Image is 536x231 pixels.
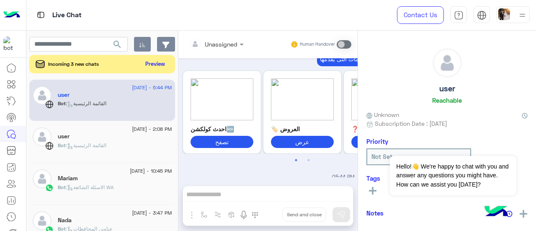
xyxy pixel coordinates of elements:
[45,142,54,150] img: WebChat
[52,10,82,21] p: Live Chat
[397,6,444,24] a: Contact Us
[36,10,46,20] img: tab
[58,142,66,148] span: Bot
[191,136,253,148] button: تصفح
[351,136,414,148] button: اختر
[450,6,467,24] a: tab
[58,91,70,99] h5: user
[317,52,423,66] p: 15/11/2023, 5:44 PM
[520,210,527,218] img: add
[191,78,253,120] img: 399547825_733216952178586_8572676697598082643_n%20(1)%20(1)%20(2).jpg
[58,100,66,106] span: Bot
[439,84,455,93] h5: user
[292,156,300,164] button: 1 of 2
[432,96,462,104] h6: Reachable
[366,209,384,217] h6: Notes
[33,86,52,105] img: defaultAdmin.png
[366,174,528,182] h6: Tags
[332,174,355,182] span: 05:44 PM
[351,125,414,133] p: الأسئلة الشائعة ❓
[375,119,447,128] span: Subscription Date : [DATE]
[390,156,516,195] span: Hello!👋 We're happy to chat with you and answer any questions you might have. How can we assist y...
[300,41,335,48] small: Human Handover
[271,78,334,120] img: 398396546_734889508677997_1778371732106238417_n%20(1).jpg
[142,58,169,70] button: Preview
[33,169,52,188] img: defaultAdmin.png
[3,36,18,52] img: 919860931428189
[477,10,487,20] img: tab
[454,10,464,20] img: tab
[58,184,66,190] span: Bot
[351,78,414,120] img: 340937455_6285454831557332_4311153824925131613_n%20(1).png
[66,184,113,190] span: : الاسئلة الشائعة WA
[58,133,70,140] h5: user
[498,8,510,20] img: userImage
[132,125,172,133] span: [DATE] - 2:08 PM
[517,10,528,21] img: profile
[33,211,52,230] img: defaultAdmin.png
[132,209,172,217] span: [DATE] - 3:47 PM
[45,100,54,109] img: WebChat
[107,37,128,55] button: search
[58,175,78,182] h5: Mariam
[282,208,326,222] button: Send and close
[66,142,106,148] span: : القائمة الرئيسية
[271,125,334,133] p: العروض 🏷️
[48,60,99,68] span: Incoming 3 new chats
[366,110,399,119] span: Unknown
[433,49,461,77] img: defaultAdmin.png
[304,156,313,164] button: 2 of 2
[45,184,54,192] img: WhatsApp
[33,127,52,146] img: defaultAdmin.png
[58,217,72,224] h5: Nada
[112,39,122,49] span: search
[191,125,253,133] p: 🆕احدث كولكشن
[3,6,20,24] img: Logo
[66,100,106,106] span: : القائمة الرئيسية
[366,138,388,145] h6: Priority
[130,167,172,175] span: [DATE] - 10:45 PM
[132,84,172,91] span: [DATE] - 5:44 PM
[271,136,334,148] button: عرض
[482,197,511,227] img: hulul-logo.png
